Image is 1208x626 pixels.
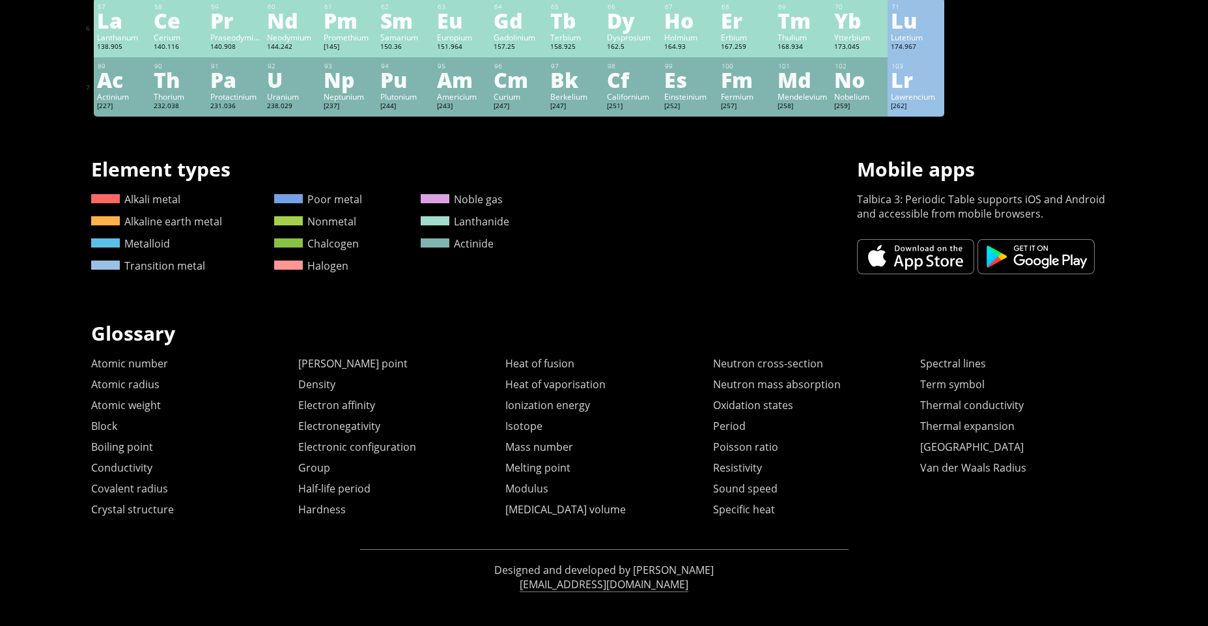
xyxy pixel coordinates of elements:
[505,502,626,517] a: [MEDICAL_DATA] volume
[298,398,375,412] a: Electron affinity
[505,377,606,391] a: Heat of vaporisation
[607,42,657,53] div: 162.5
[380,102,430,112] div: [244]
[713,481,778,496] a: Sound speed
[664,69,714,90] div: Es
[97,42,147,53] div: 138.905
[920,377,985,391] a: Term symbol
[722,3,771,11] div: 68
[834,91,884,102] div: Nobelium
[892,3,941,11] div: 71
[267,69,317,90] div: U
[505,356,574,371] a: Heat of fusion
[494,102,544,112] div: [247]
[664,91,714,102] div: Einsteinium
[834,42,884,53] div: 173.045
[494,3,544,11] div: 64
[437,32,487,42] div: Europium
[551,62,600,70] div: 97
[778,102,828,112] div: [258]
[97,102,147,112] div: [227]
[381,62,430,70] div: 94
[154,42,204,53] div: 140.116
[91,481,168,496] a: Covalent radius
[778,62,828,70] div: 101
[267,42,317,53] div: 144.242
[494,32,544,42] div: Gadolinium
[154,69,204,90] div: Th
[722,62,771,70] div: 100
[381,3,430,11] div: 62
[494,91,544,102] div: Curium
[380,10,430,31] div: Sm
[505,440,573,454] a: Mass number
[298,502,346,517] a: Hardness
[154,91,204,102] div: Thorium
[211,62,260,70] div: 91
[298,377,335,391] a: Density
[380,69,430,90] div: Pu
[494,42,544,53] div: 157.25
[154,102,204,112] div: 232.038
[298,481,371,496] a: Half-life period
[494,62,544,70] div: 96
[91,440,153,454] a: Boiling point
[891,42,941,53] div: 174.967
[421,192,503,206] a: Noble gas
[721,69,771,90] div: Fm
[551,3,600,11] div: 65
[550,69,600,90] div: Bk
[438,62,487,70] div: 95
[891,91,941,102] div: Lawrencium
[91,236,170,251] a: Metalloid
[274,236,359,251] a: Chalcogen
[91,461,152,475] a: Conductivity
[778,10,828,31] div: Tm
[664,42,714,53] div: 164.93
[920,419,1015,433] a: Thermal expansion
[98,3,147,11] div: 57
[835,62,884,70] div: 102
[891,102,941,112] div: [262]
[97,69,147,90] div: Ac
[268,62,317,70] div: 92
[360,563,849,577] p: Designed and developed by [PERSON_NAME]
[324,3,374,11] div: 61
[210,10,260,31] div: Pr
[437,10,487,31] div: Eu
[550,42,600,53] div: 158.925
[834,69,884,90] div: No
[324,32,374,42] div: Promethium
[421,236,494,251] a: Actinide
[835,3,884,11] div: 70
[298,461,330,475] a: Group
[274,192,362,206] a: Poor metal
[437,102,487,112] div: [243]
[267,91,317,102] div: Uranium
[210,91,260,102] div: Protactinium
[494,69,544,90] div: Cm
[608,3,657,11] div: 66
[520,577,688,592] a: [EMAIL_ADDRESS][DOMAIN_NAME]
[324,62,374,70] div: 93
[608,62,657,70] div: 98
[857,156,1117,182] h1: Mobile apps
[91,214,222,229] a: Alkaline earth metal
[274,214,356,229] a: Nonmetal
[97,91,147,102] div: Actinium
[91,192,180,206] a: Alkali metal
[505,419,542,433] a: Isotope
[91,259,205,273] a: Transition metal
[721,91,771,102] div: Fermium
[91,356,168,371] a: Atomic number
[97,10,147,31] div: La
[550,32,600,42] div: Terbium
[713,419,746,433] a: Period
[438,3,487,11] div: 63
[713,356,823,371] a: Neutron cross-section
[834,102,884,112] div: [259]
[437,42,487,53] div: 151.964
[324,42,374,53] div: [145]
[891,32,941,42] div: Lutetium
[267,32,317,42] div: Neodymium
